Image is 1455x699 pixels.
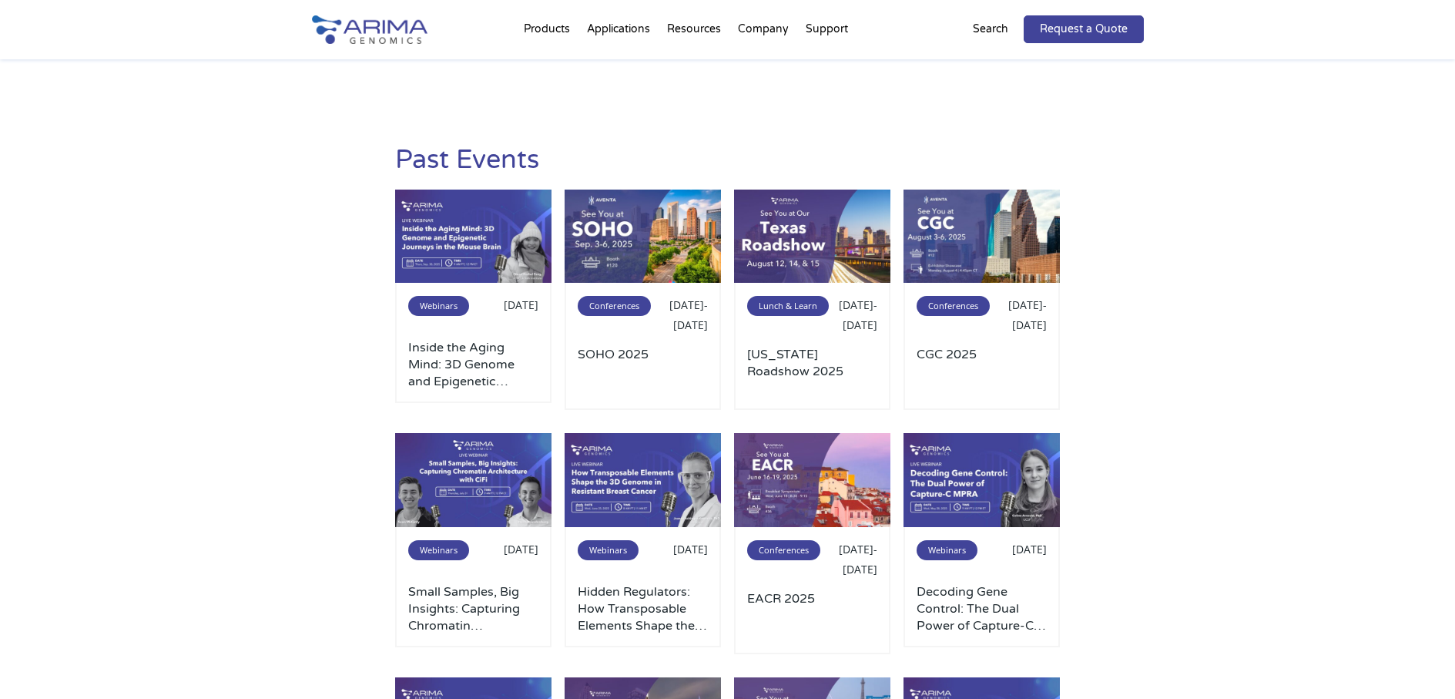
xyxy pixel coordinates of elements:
[917,540,977,560] span: Webinars
[673,542,708,556] span: [DATE]
[578,346,708,397] a: SOHO 2025
[395,143,539,190] h1: Past Events
[395,433,551,527] img: July-2025-webinar-3-500x300.jpg
[1024,15,1144,43] a: Request a Quote
[747,540,820,560] span: Conferences
[408,583,538,634] a: Small Samples, Big Insights: Capturing Chromatin Architecture with CiFi
[904,433,1060,527] img: Use-This-For-Webinar-Images-500x300.jpg
[904,190,1060,284] img: CGC-2025-500x300.jpg
[312,15,427,44] img: Arima-Genomics-logo
[747,346,877,397] a: [US_STATE] Roadshow 2025
[504,542,538,556] span: [DATE]
[395,190,551,284] img: Use-This-For-Webinar-Images-2-500x300.jpg
[734,190,890,284] img: AACR-2025-1-500x300.jpg
[917,583,1047,634] a: Decoding Gene Control: The Dual Power of Capture-C MPRA
[408,540,469,560] span: Webinars
[839,297,877,332] span: [DATE]-[DATE]
[917,346,1047,397] a: CGC 2025
[1012,542,1047,556] span: [DATE]
[578,296,651,316] span: Conferences
[504,297,538,312] span: [DATE]
[408,296,469,316] span: Webinars
[917,296,990,316] span: Conferences
[565,433,721,527] img: Use-This-For-Webinar-Images-1-500x300.jpg
[669,297,708,332] span: [DATE]-[DATE]
[839,542,877,576] span: [DATE]-[DATE]
[973,19,1008,39] p: Search
[578,583,708,634] a: Hidden Regulators: How Transposable Elements Shape the 3D Genome in [GEOGRAPHIC_DATA] [MEDICAL_DATA]
[578,540,639,560] span: Webinars
[747,296,829,316] span: Lunch & Learn
[408,339,538,390] a: Inside the Aging Mind: 3D Genome and Epigenetic Journeys in the Mouse Brain
[565,190,721,284] img: SOHO-2025-500x300.jpg
[747,590,877,641] a: EACR 2025
[734,433,890,527] img: website-thumbnail-image-500x300.jpg
[1008,297,1047,332] span: [DATE]-[DATE]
